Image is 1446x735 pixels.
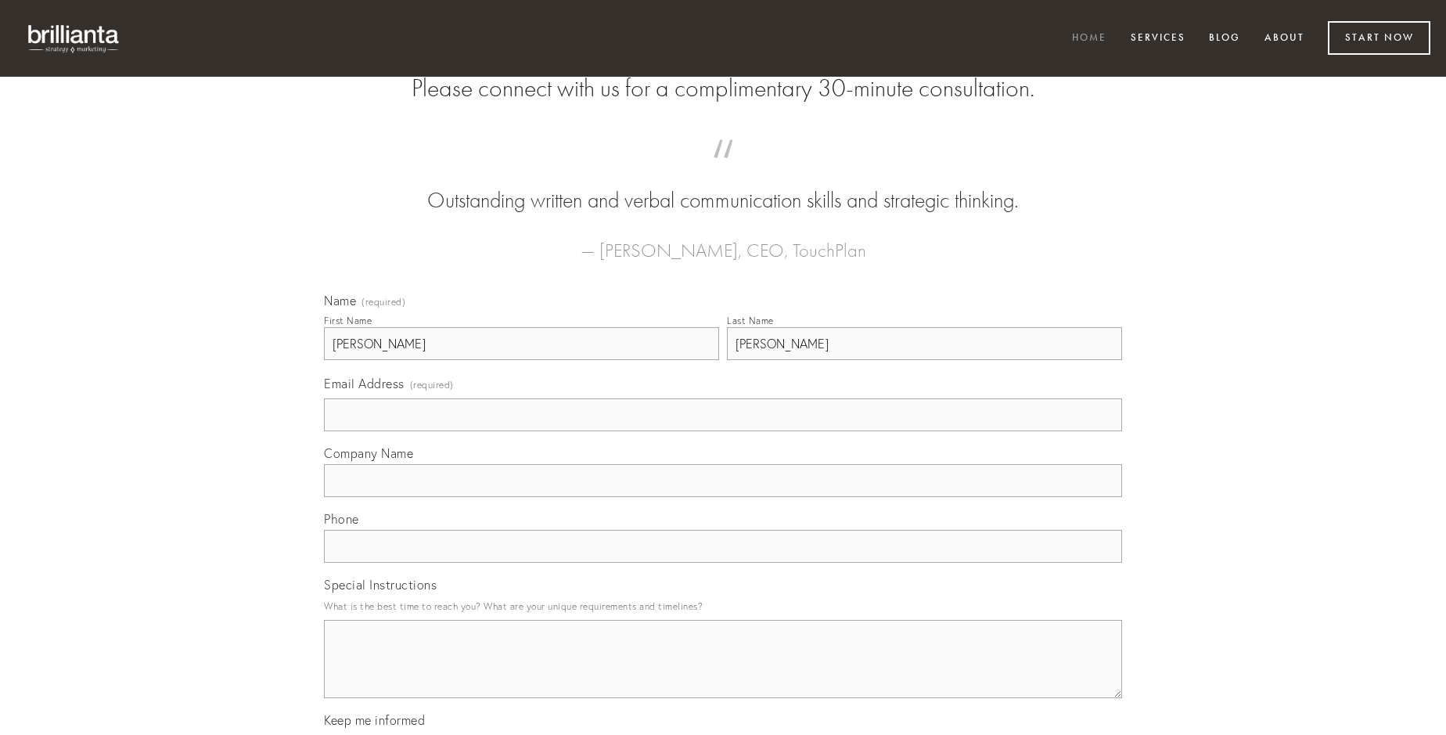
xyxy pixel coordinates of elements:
[324,511,359,527] span: Phone
[324,712,425,728] span: Keep me informed
[324,577,437,593] span: Special Instructions
[1254,26,1315,52] a: About
[324,445,413,461] span: Company Name
[349,216,1097,266] figcaption: — [PERSON_NAME], CEO, TouchPlan
[1120,26,1196,52] a: Services
[1062,26,1117,52] a: Home
[324,315,372,326] div: First Name
[324,293,356,308] span: Name
[324,74,1122,103] h2: Please connect with us for a complimentary 30-minute consultation.
[1199,26,1250,52] a: Blog
[1328,21,1430,55] a: Start Now
[361,297,405,307] span: (required)
[410,374,454,395] span: (required)
[324,376,405,391] span: Email Address
[727,315,774,326] div: Last Name
[349,155,1097,186] span: “
[349,155,1097,216] blockquote: Outstanding written and verbal communication skills and strategic thinking.
[16,16,133,61] img: brillianta - research, strategy, marketing
[324,596,1122,617] p: What is the best time to reach you? What are your unique requirements and timelines?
